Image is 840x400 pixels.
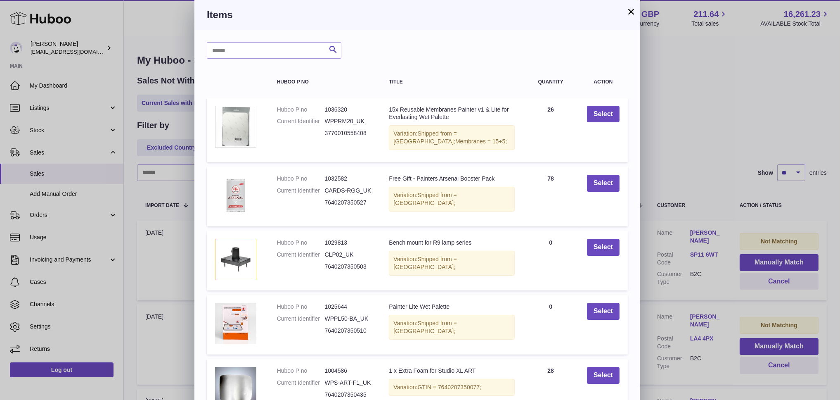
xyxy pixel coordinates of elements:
[325,129,373,137] dd: 3770010558408
[389,175,514,183] div: Free Gift - Painters Arsenal Booster Pack
[277,175,325,183] dt: Huboo P no
[215,175,256,216] img: Free Gift - Painters Arsenal Booster Pack
[215,303,256,344] img: Painter Lite Wet Palette
[587,175,620,192] button: Select
[277,315,325,323] dt: Current Identifier
[269,71,381,93] th: Huboo P no
[325,251,373,259] dd: CLP02_UK
[393,320,457,334] span: Shipped from = [GEOGRAPHIC_DATA];
[393,192,457,206] span: Shipped from = [GEOGRAPHIC_DATA];
[381,71,523,93] th: Title
[277,367,325,375] dt: Huboo P no
[587,367,620,384] button: Select
[523,167,579,226] td: 78
[389,379,514,396] div: Variation:
[277,303,325,311] dt: Huboo P no
[389,303,514,311] div: Painter Lite Wet Palette
[325,263,373,271] dd: 7640207350503
[389,251,514,276] div: Variation:
[325,187,373,195] dd: CARDS-RGG_UK
[579,71,628,93] th: Action
[389,239,514,247] div: Bench mount for R9 lamp series
[325,315,373,323] dd: WPPL50-BA_UK
[215,106,256,148] img: 15x Reusable Membranes Painter v1 & Lite for Everlasting Wet Palette
[325,327,373,335] dd: 7640207350510
[523,98,579,163] td: 26
[277,106,325,114] dt: Huboo P no
[325,367,373,375] dd: 1004586
[325,199,373,207] dd: 7640207350527
[277,117,325,125] dt: Current Identifier
[523,295,579,355] td: 0
[277,187,325,195] dt: Current Identifier
[389,187,514,212] div: Variation:
[277,379,325,387] dt: Current Identifier
[325,239,373,247] dd: 1029813
[587,239,620,256] button: Select
[389,125,514,150] div: Variation:
[626,7,636,17] button: ×
[277,239,325,247] dt: Huboo P no
[389,106,514,121] div: 15x Reusable Membranes Painter v1 & Lite for Everlasting Wet Palette
[418,384,482,390] span: GTIN = 7640207350077;
[389,367,514,375] div: 1 x Extra Foam for Studio XL ART
[325,303,373,311] dd: 1025644
[325,175,373,183] dd: 1032582
[215,239,256,280] img: Bench mount for R9 lamp series
[587,106,620,123] button: Select
[393,256,457,270] span: Shipped from = [GEOGRAPHIC_DATA];
[277,251,325,259] dt: Current Identifier
[325,117,373,125] dd: WPPRM20_UK
[325,391,373,399] dd: 7640207350435
[523,71,579,93] th: Quantity
[389,315,514,340] div: Variation:
[325,379,373,387] dd: WPS-ART-F1_UK
[523,231,579,290] td: 0
[393,130,457,145] span: Shipped from = [GEOGRAPHIC_DATA];
[455,138,507,145] span: Membranes = 15+5;
[587,303,620,320] button: Select
[207,8,628,21] h3: Items
[325,106,373,114] dd: 1036320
